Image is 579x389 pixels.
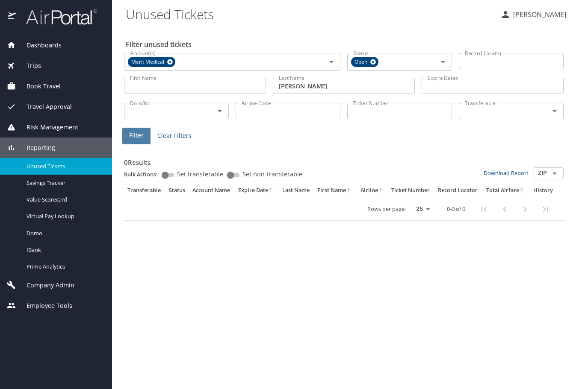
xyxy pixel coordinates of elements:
button: sort [346,188,352,193]
th: Record Locator [434,183,482,198]
button: Open [549,167,561,179]
th: Total Airfare [482,183,529,198]
button: Open [214,105,226,117]
span: Reporting [16,143,55,152]
img: icon-airportal.png [8,9,17,25]
span: Clear Filters [157,131,192,141]
th: Ticket Number [388,183,434,198]
span: Travel Approval [16,102,72,111]
h3: 0 Results [124,152,564,167]
th: History [529,183,557,198]
span: IBank [27,246,102,254]
span: Domo [27,229,102,237]
span: Merit Medical [128,58,169,67]
th: First Name [314,183,357,198]
a: Download Report [484,169,529,177]
span: Set non-transferable [242,171,302,177]
p: 0-0 of 0 [447,206,465,212]
div: Open [351,57,378,67]
button: sort [268,188,274,193]
span: Trips [16,61,41,70]
select: rows per page [409,203,433,216]
span: Book Travel [16,82,61,91]
h2: Filter unused tickets [126,38,565,51]
button: Open [437,56,449,68]
h1: Unused Tickets [126,1,493,27]
th: Account Name [189,183,235,198]
span: Open [351,58,372,67]
button: Clear Filters [154,128,195,144]
th: Last Name [279,183,314,198]
span: Employee Tools [16,301,72,310]
span: Filter [129,130,144,141]
span: Savings Tracker [27,179,102,187]
p: Bulk Actions: [124,170,165,178]
div: Transferable [127,187,162,194]
span: Virtual Pay Lookup [27,212,102,220]
th: Airline [357,183,388,198]
span: Company Admin [16,281,74,290]
th: Status [165,183,189,198]
span: Risk Management [16,123,78,132]
p: [PERSON_NAME] [511,9,566,20]
button: Open [325,56,337,68]
th: Expire Date [235,183,279,198]
span: Value Scorecard [27,196,102,204]
span: Unused Tickets [27,162,102,170]
img: airportal-logo.png [17,9,97,25]
button: [PERSON_NAME] [497,7,570,22]
div: Merit Medical [128,57,175,67]
button: sort [378,188,384,193]
span: Set transferable [177,171,223,177]
button: sort [519,188,525,193]
button: Open [549,105,561,117]
p: Rows per page: [367,206,406,212]
table: custom pagination table [124,183,564,221]
span: Dashboards [16,41,62,50]
button: Filter [122,128,151,144]
span: Prime Analytics [27,263,102,271]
